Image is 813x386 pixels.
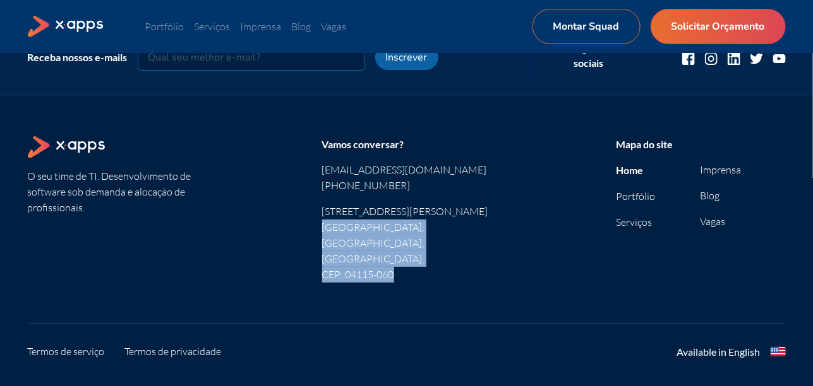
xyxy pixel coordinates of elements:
a: Termos de serviço [28,344,105,360]
div: Siga nossas redes sociais [574,40,662,71]
a: Imprensa [700,163,741,176]
a: Portfólio [617,190,656,202]
p: CEP: 04115-060 [322,267,491,283]
div: Vamos conversar? [322,136,491,152]
p: [STREET_ADDRESS][PERSON_NAME] [322,204,491,219]
a: Available in English [677,344,786,360]
div: Mapa do site [617,136,786,152]
a: Portfólio [145,20,184,33]
button: Inscrever [375,45,438,70]
a: Blog [700,189,720,202]
input: Qual seu melhor e-mail? [138,44,365,71]
a: Solicitar Orçamento [651,9,786,44]
a: Home [617,164,644,176]
a: Serviços [617,216,653,228]
a: [PHONE_NUMBER] [322,178,491,194]
div: Receba nossos e-mails [28,50,128,65]
a: Serviços [195,20,231,33]
a: Blog [292,20,311,33]
section: O seu time de TI. Desenvolvimento de software sob demanda e alocação de profissionais. [28,136,197,283]
a: Montar Squad [533,9,641,44]
a: [EMAIL_ADDRESS][DOMAIN_NAME] [322,162,491,178]
p: [GEOGRAPHIC_DATA]. [GEOGRAPHIC_DATA], [GEOGRAPHIC_DATA]. [322,219,491,267]
div: Available in English [677,344,761,360]
a: Vagas [322,20,347,33]
a: Imprensa [241,20,282,33]
a: Vagas [700,215,725,228]
a: Termos de privacidade [125,344,222,360]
